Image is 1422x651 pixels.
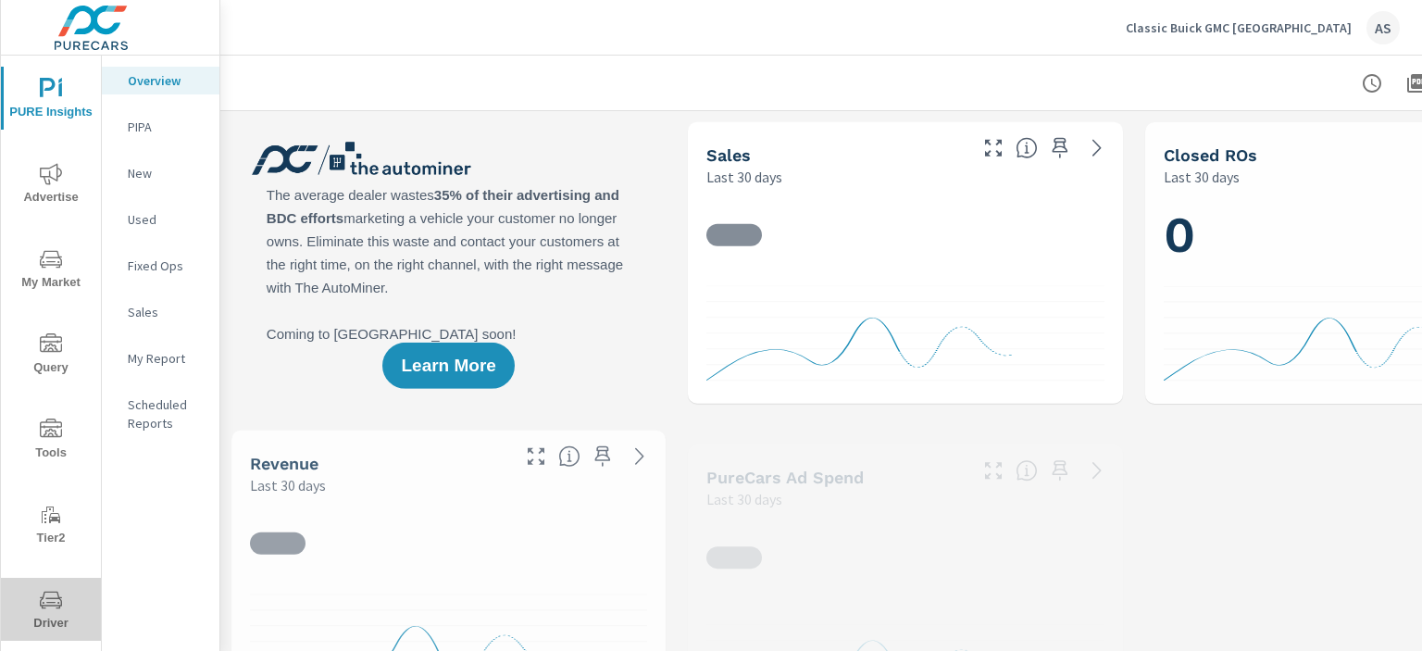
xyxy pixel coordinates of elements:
div: Scheduled Reports [102,391,219,437]
a: See more details in report [625,442,655,471]
span: My Market [6,248,95,294]
h5: PureCars Ad Spend [706,468,864,487]
a: See more details in report [1082,133,1112,163]
a: See more details in report [1082,456,1112,485]
p: Last 30 days [250,474,326,496]
div: Sales [102,298,219,326]
span: PURE Insights [6,78,95,123]
p: Last 30 days [1164,166,1240,188]
p: Classic Buick GMC [GEOGRAPHIC_DATA] [1126,19,1352,36]
p: Last 30 days [706,488,782,510]
span: Number of vehicles sold by the dealership over the selected date range. [Source: This data is sou... [1016,137,1038,159]
p: Fixed Ops [128,257,205,275]
button: Learn More [382,343,514,389]
div: My Report [102,344,219,372]
span: Save this to your personalized report [1045,456,1075,485]
h5: Revenue [250,454,318,473]
span: Learn More [401,357,495,374]
p: My Report [128,349,205,368]
p: Sales [128,303,205,321]
div: Overview [102,67,219,94]
p: Overview [128,71,205,90]
span: Save this to your personalized report [588,442,617,471]
div: New [102,159,219,187]
button: Make Fullscreen [979,133,1008,163]
span: Save this to your personalized report [1045,133,1075,163]
p: New [128,164,205,182]
div: AS [1366,11,1400,44]
p: Scheduled Reports [128,395,205,432]
p: Last 30 days [706,166,782,188]
div: Used [102,206,219,233]
span: Driver [6,589,95,634]
p: Used [128,210,205,229]
span: Tools [6,419,95,464]
span: Total cost of media for all PureCars channels for the selected dealership group over the selected... [1016,459,1038,482]
div: Fixed Ops [102,252,219,280]
span: Total sales revenue over the selected date range. [Source: This data is sourced from the dealer’s... [558,445,580,468]
h5: Sales [706,145,751,165]
span: Advertise [6,163,95,208]
button: Make Fullscreen [521,442,551,471]
button: Make Fullscreen [979,456,1008,485]
h5: Closed ROs [1164,145,1257,165]
p: PIPA [128,118,205,136]
span: Tier2 [6,504,95,549]
div: PIPA [102,113,219,141]
span: Query [6,333,95,379]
